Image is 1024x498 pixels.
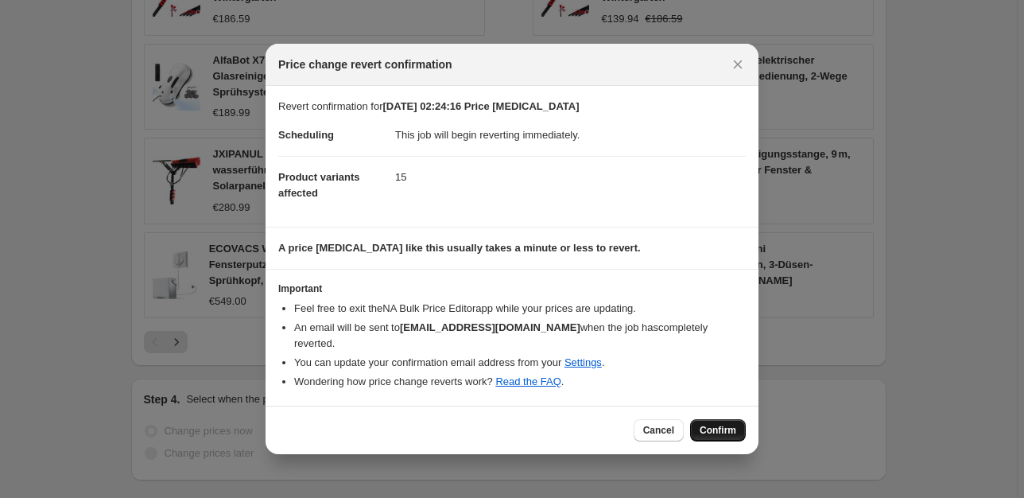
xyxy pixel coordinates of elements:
span: Product variants affected [278,171,360,199]
dd: 15 [395,156,746,198]
span: Price change revert confirmation [278,56,452,72]
span: Confirm [700,424,736,437]
button: Confirm [690,419,746,442]
li: You can update your confirmation email address from your . [294,355,746,371]
b: A price [MEDICAL_DATA] like this usually takes a minute or less to revert. [278,242,641,254]
li: Feel free to exit the NA Bulk Price Editor app while your prices are updating. [294,301,746,317]
li: Wondering how price change reverts work? . [294,374,746,390]
button: Close [727,53,749,76]
span: Scheduling [278,129,334,141]
p: Revert confirmation for [278,99,746,115]
h3: Important [278,282,746,295]
li: An email will be sent to when the job has completely reverted . [294,320,746,352]
a: Read the FAQ [495,375,560,387]
a: Settings [564,356,602,368]
span: Cancel [643,424,674,437]
dd: This job will begin reverting immediately. [395,115,746,156]
b: [EMAIL_ADDRESS][DOMAIN_NAME] [400,321,580,333]
button: Cancel [634,419,684,442]
b: [DATE] 02:24:16 Price [MEDICAL_DATA] [383,100,580,112]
